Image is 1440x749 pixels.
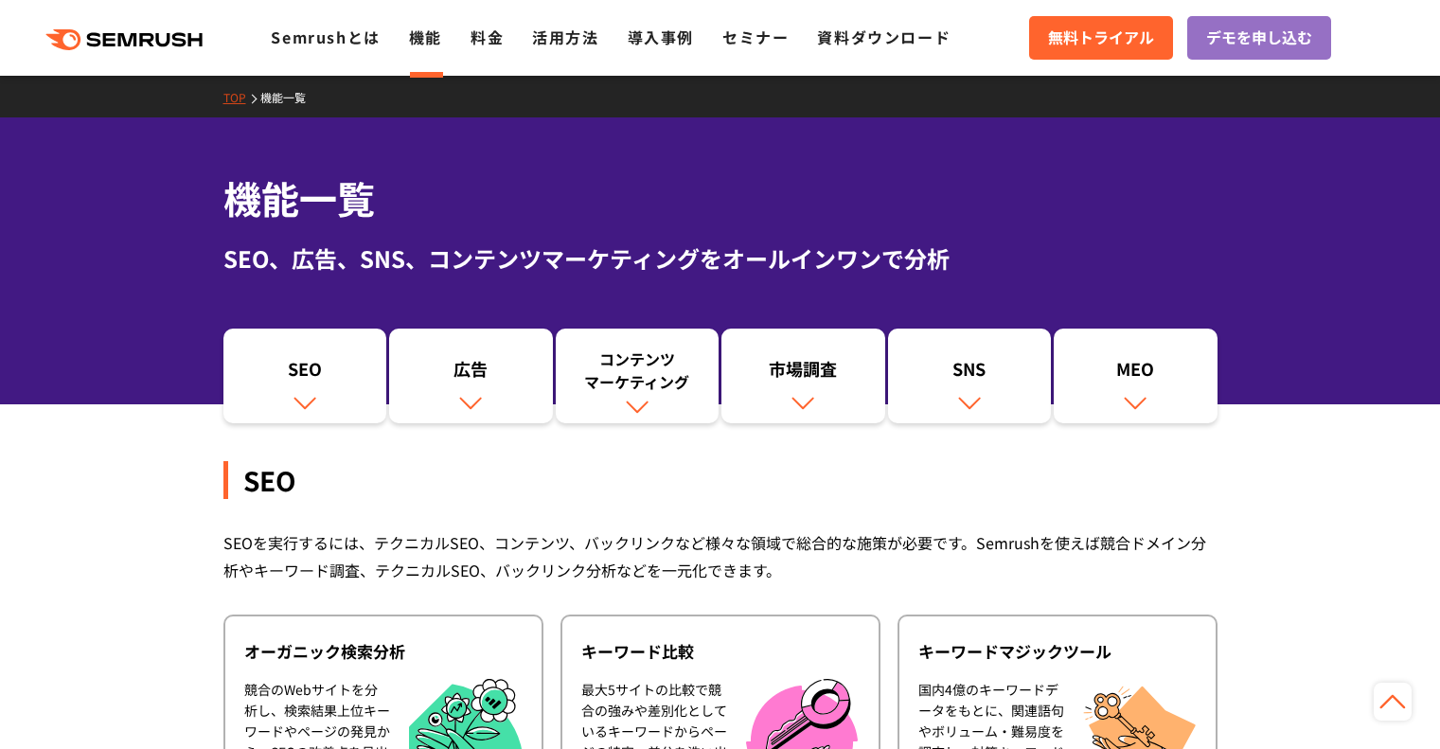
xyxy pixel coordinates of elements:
[1048,26,1154,50] span: 無料トライアル
[1054,329,1218,423] a: MEO
[731,357,876,389] div: 市場調査
[399,357,543,389] div: 広告
[223,241,1218,276] div: SEO、広告、SNS、コンテンツマーケティングをオールインワンで分析
[1206,26,1312,50] span: デモを申し込む
[817,26,951,48] a: 資料ダウンロード
[532,26,598,48] a: 活用方法
[223,529,1218,584] div: SEOを実行するには、テクニカルSEO、コンテンツ、バックリンクなど様々な領域で総合的な施策が必要です。Semrushを使えば競合ドメイン分析やキーワード調査、テクニカルSEO、バックリンク分析...
[1029,16,1173,60] a: 無料トライアル
[223,461,1218,499] div: SEO
[556,329,720,423] a: コンテンツマーケティング
[1063,357,1208,389] div: MEO
[223,170,1218,226] h1: 機能一覧
[628,26,694,48] a: 導入事例
[722,26,789,48] a: セミナー
[898,357,1042,389] div: SNS
[918,640,1197,663] div: キーワードマジックツール
[721,329,885,423] a: 市場調査
[260,89,320,105] a: 機能一覧
[1187,16,1331,60] a: デモを申し込む
[244,640,523,663] div: オーガニック検索分析
[565,348,710,393] div: コンテンツ マーケティング
[888,329,1052,423] a: SNS
[581,640,860,663] div: キーワード比較
[223,89,260,105] a: TOP
[271,26,380,48] a: Semrushとは
[223,329,387,423] a: SEO
[389,329,553,423] a: 広告
[471,26,504,48] a: 料金
[409,26,442,48] a: 機能
[233,357,378,389] div: SEO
